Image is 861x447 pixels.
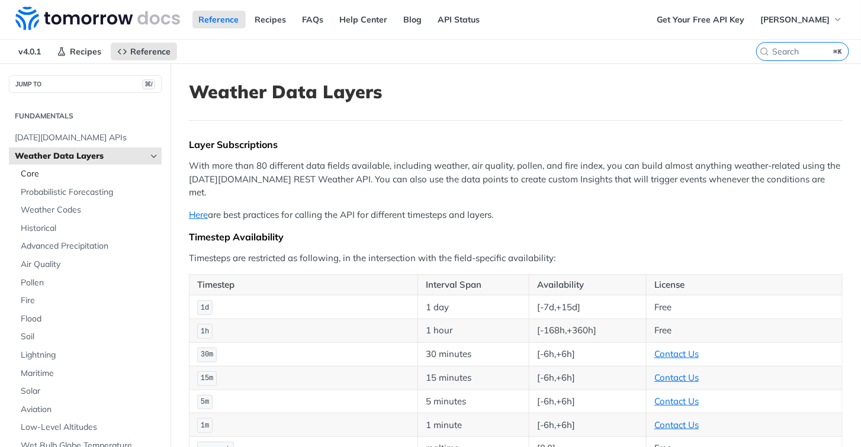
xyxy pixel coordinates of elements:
[21,295,159,307] span: Fire
[760,14,830,25] span: [PERSON_NAME]
[21,368,159,380] span: Maritime
[15,165,162,183] a: Core
[654,419,699,430] a: Contact Us
[15,274,162,292] a: Pollen
[418,274,529,295] th: Interval Span
[21,223,159,234] span: Historical
[21,186,159,198] span: Probabilistic Forecasting
[650,11,751,28] a: Get Your Free API Key
[654,395,699,407] a: Contact Us
[192,11,246,28] a: Reference
[529,295,647,319] td: [-7d,+15d]
[9,75,162,93] button: JUMP TO⌘/
[529,390,647,413] td: [-6h,+6h]
[529,366,647,390] td: [-6h,+6h]
[418,366,529,390] td: 15 minutes
[21,313,159,325] span: Flood
[21,168,159,180] span: Core
[189,159,843,200] p: With more than 80 different data fields available, including weather, air quality, pollen, and fi...
[201,374,214,382] span: 15m
[647,319,843,343] td: Free
[189,231,843,243] div: Timestep Availability
[21,349,159,361] span: Lightning
[201,350,214,359] span: 30m
[831,46,846,57] kbd: ⌘K
[654,348,699,359] a: Contact Us
[15,401,162,419] a: Aviation
[647,274,843,295] th: License
[142,79,155,89] span: ⌘/
[529,413,647,437] td: [-6h,+6h]
[647,295,843,319] td: Free
[9,129,162,147] a: [DATE][DOMAIN_NAME] APIs
[21,277,159,289] span: Pollen
[15,382,162,400] a: Solar
[15,419,162,436] a: Low-Level Altitudes
[189,81,843,102] h1: Weather Data Layers
[201,422,209,430] span: 1m
[50,43,108,60] a: Recipes
[9,147,162,165] a: Weather Data LayersHide subpages for Weather Data Layers
[418,390,529,413] td: 5 minutes
[432,11,487,28] a: API Status
[189,274,418,295] th: Timestep
[189,208,843,222] p: are best practices for calling the API for different timesteps and layers.
[21,331,159,343] span: Soil
[15,292,162,310] a: Fire
[15,201,162,219] a: Weather Codes
[418,319,529,343] td: 1 hour
[70,46,101,57] span: Recipes
[15,150,146,162] span: Weather Data Layers
[333,11,394,28] a: Help Center
[418,295,529,319] td: 1 day
[15,346,162,364] a: Lightning
[12,43,47,60] span: v4.0.1
[201,304,209,312] span: 1d
[296,11,330,28] a: FAQs
[21,259,159,271] span: Air Quality
[21,385,159,397] span: Solar
[15,237,162,255] a: Advanced Precipitation
[111,43,177,60] a: Reference
[201,398,209,406] span: 5m
[15,220,162,237] a: Historical
[149,152,159,161] button: Hide subpages for Weather Data Layers
[15,184,162,201] a: Probabilistic Forecasting
[529,319,647,343] td: [-168h,+360h]
[249,11,293,28] a: Recipes
[397,11,429,28] a: Blog
[130,46,171,57] span: Reference
[9,111,162,121] h2: Fundamentals
[15,310,162,328] a: Flood
[15,7,180,30] img: Tomorrow.io Weather API Docs
[15,256,162,274] a: Air Quality
[201,327,209,336] span: 1h
[529,343,647,366] td: [-6h,+6h]
[760,47,769,56] svg: Search
[529,274,647,295] th: Availability
[418,343,529,366] td: 30 minutes
[15,328,162,346] a: Soil
[21,422,159,433] span: Low-Level Altitudes
[189,209,208,220] a: Here
[754,11,849,28] button: [PERSON_NAME]
[418,413,529,437] td: 1 minute
[21,404,159,416] span: Aviation
[189,252,843,265] p: Timesteps are restricted as following, in the intersection with the field-specific availability:
[21,204,159,216] span: Weather Codes
[15,365,162,382] a: Maritime
[654,372,699,383] a: Contact Us
[15,132,159,144] span: [DATE][DOMAIN_NAME] APIs
[189,139,843,150] div: Layer Subscriptions
[21,240,159,252] span: Advanced Precipitation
